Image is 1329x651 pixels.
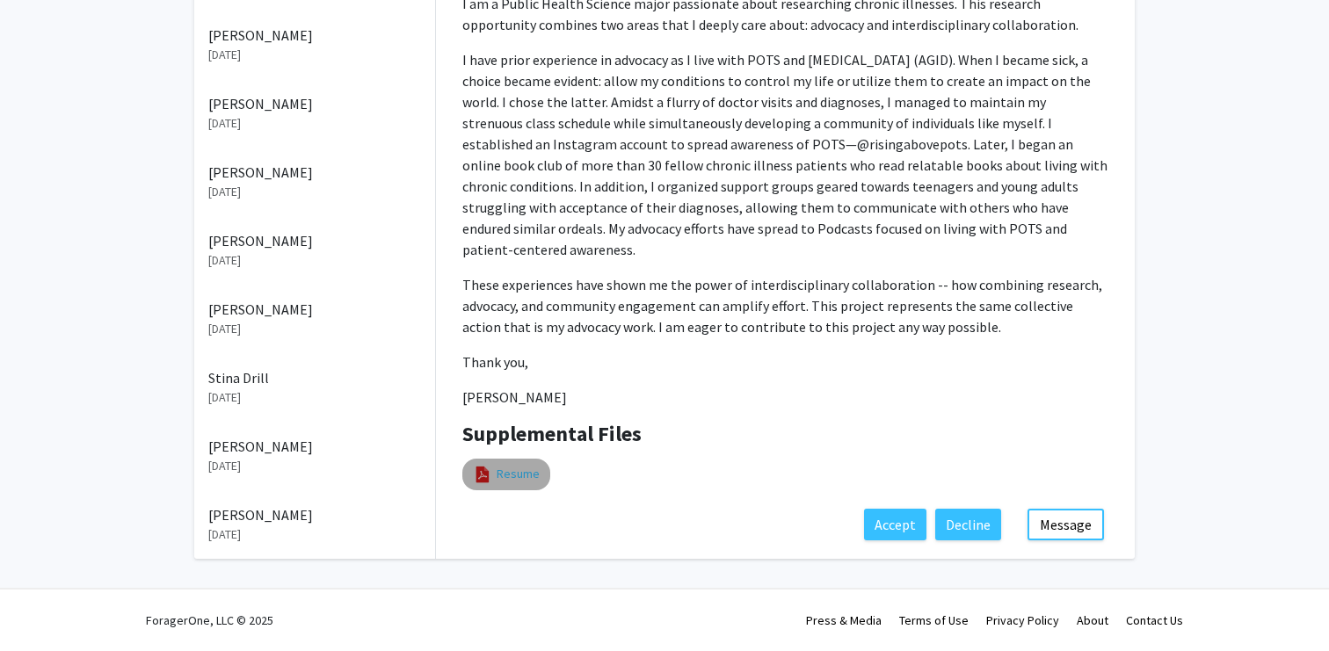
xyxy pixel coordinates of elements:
button: Decline [935,509,1001,540]
p: Thank you, [462,351,1108,373]
button: Accept [864,509,926,540]
p: [PERSON_NAME] [208,299,421,320]
p: [PERSON_NAME] [208,230,421,251]
p: [DATE] [208,251,421,270]
p: [DATE] [208,525,421,544]
a: Terms of Use [899,612,969,628]
p: [DATE] [208,46,421,64]
p: Stina Drill [208,367,421,388]
iframe: Chat [13,572,75,638]
p: [DATE] [208,183,421,201]
a: Press & Media [806,612,882,628]
button: Message [1028,509,1104,540]
h4: Supplemental Files [462,422,1108,447]
a: About [1077,612,1108,628]
p: [PERSON_NAME] [208,436,421,457]
p: [DATE] [208,320,421,338]
p: [PERSON_NAME] [208,25,421,46]
p: [DATE] [208,388,421,407]
p: I have prior experience in advocacy as I live with POTS and [MEDICAL_DATA] (AGID). When I became ... [462,49,1108,260]
p: [DATE] [208,114,421,133]
a: Privacy Policy [986,612,1059,628]
div: ForagerOne, LLC © 2025 [146,590,273,651]
p: [PERSON_NAME] [208,162,421,183]
p: [DATE] [208,457,421,475]
a: Contact Us [1126,612,1183,628]
a: Resume [497,465,540,483]
img: pdf_icon.png [473,465,492,484]
p: These experiences have shown me the power of interdisciplinary collaboration -- how combining res... [462,274,1108,337]
p: [PERSON_NAME] [208,93,421,114]
p: [PERSON_NAME] [462,387,1108,408]
p: [PERSON_NAME] [208,504,421,525]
